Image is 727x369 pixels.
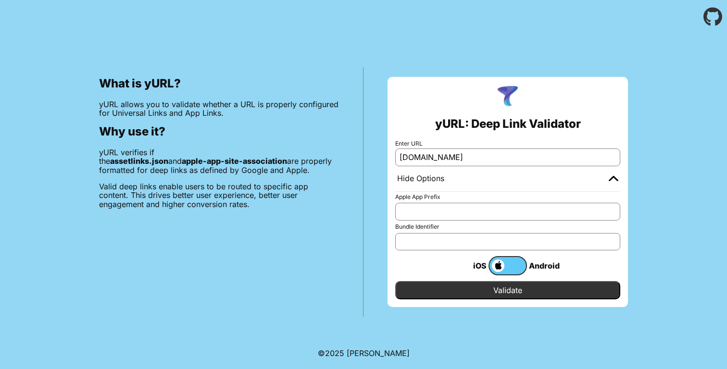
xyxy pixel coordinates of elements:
input: e.g. https://app.chayev.com/xyx [395,148,620,166]
div: iOS [450,259,489,272]
span: 2025 [325,348,344,358]
div: Hide Options [397,174,444,184]
input: Validate [395,281,620,299]
div: Android [527,259,565,272]
img: chevron [609,175,618,181]
b: assetlinks.json [110,156,168,166]
label: Apple App Prefix [395,194,620,200]
p: Valid deep links enable users to be routed to specific app content. This drives better user exper... [99,182,339,209]
a: Michael Ibragimchayev's Personal Site [347,348,410,358]
img: yURL Logo [495,85,520,110]
p: yURL allows you to validate whether a URL is properly configured for Universal Links and App Links. [99,100,339,118]
b: apple-app-site-association [182,156,287,166]
footer: © [318,337,410,369]
label: Enter URL [395,140,620,147]
p: yURL verifies if the and are properly formatted for deep links as defined by Google and Apple. [99,148,339,174]
label: Bundle Identifier [395,223,620,230]
h2: Why use it? [99,125,339,138]
h2: yURL: Deep Link Validator [435,117,581,131]
h2: What is yURL? [99,77,339,90]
